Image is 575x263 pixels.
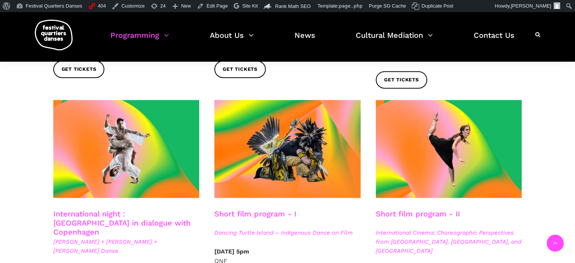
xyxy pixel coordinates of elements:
[223,65,257,73] span: Get tickets
[214,61,266,78] a: Get tickets
[511,3,551,9] span: [PERSON_NAME]
[35,20,73,50] img: logo-fqd-med
[110,29,169,51] a: Programming
[214,228,361,237] span: Dancing Turtle Island – Indigenous Dance on Film
[294,29,315,51] a: News
[53,237,200,255] span: [PERSON_NAME] + [PERSON_NAME] + [PERSON_NAME] Danse
[354,110,479,128] a: Francophonie Day
[354,74,479,91] a: Our Projects
[53,209,191,237] a: International night : [GEOGRAPHIC_DATA] in dialogue with Copenhagen
[210,29,254,51] a: About Us
[339,3,363,9] span: page.php
[62,65,96,73] span: Get tickets
[242,3,258,9] span: Site Kit
[356,29,433,51] a: Cultural Mediation
[214,209,296,228] h3: Short film program - I
[474,29,515,51] a: Contact Us
[214,248,249,255] strong: [DATE] 5pm
[53,61,105,78] a: Get tickets
[275,3,311,9] span: Rank Math SEO
[354,92,479,109] a: 12 years of cultural mediation
[354,56,479,73] a: Workshops
[376,209,460,228] h3: Short film program - II
[376,228,522,255] span: International Cinema: Choreographic Perspectives from [GEOGRAPHIC_DATA], [GEOGRAPHIC_DATA], and [...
